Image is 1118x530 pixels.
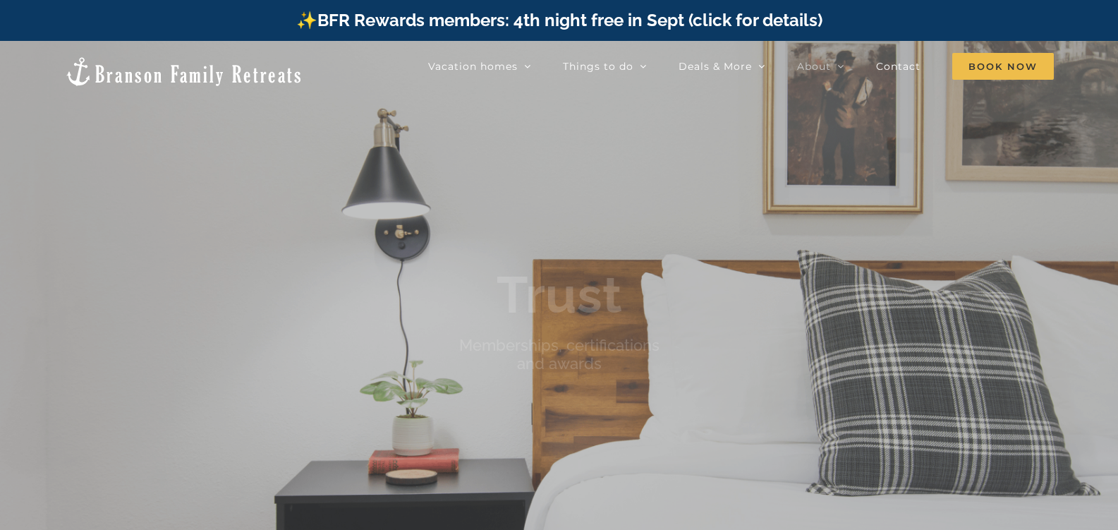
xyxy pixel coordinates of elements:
[563,52,647,80] a: Things to do
[679,61,752,71] span: Deals & More
[952,52,1054,80] a: Book Now
[428,52,531,80] a: Vacation homes
[497,265,622,325] b: Trust
[797,61,831,71] span: About
[296,10,822,30] a: ✨BFR Rewards members: 4th night free in Sept (click for details)
[459,336,660,373] h4: Memberships, certifications and awards
[797,52,844,80] a: About
[563,61,633,71] span: Things to do
[679,52,765,80] a: Deals & More
[428,61,518,71] span: Vacation homes
[952,53,1054,80] span: Book Now
[428,52,1054,80] nav: Main Menu
[876,52,920,80] a: Contact
[876,61,920,71] span: Contact
[64,56,303,88] img: Branson Family Retreats Logo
